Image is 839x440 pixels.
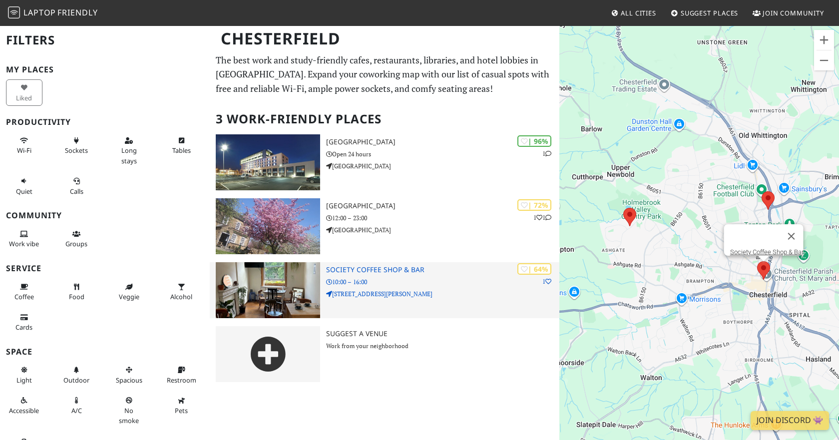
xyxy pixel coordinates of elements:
[70,187,83,196] span: Video/audio calls
[16,376,32,385] span: Natural light
[16,187,32,196] span: Quiet
[6,132,42,159] button: Wi-Fi
[58,279,95,305] button: Food
[517,199,551,211] div: | 72%
[6,362,42,388] button: Light
[6,264,204,273] h3: Service
[517,135,551,147] div: | 96%
[111,362,147,388] button: Spacious
[216,134,320,190] img: Casa Hotel
[111,279,147,305] button: Veggie
[730,248,804,256] a: Society Coffee Shop & Bar
[780,224,804,248] button: Close
[6,279,42,305] button: Coffee
[6,211,204,220] h3: Community
[542,149,551,158] p: 1
[326,277,559,287] p: 10:00 – 16:00
[63,376,89,385] span: Outdoor area
[58,392,95,419] button: A/C
[163,279,200,305] button: Alcohol
[58,132,95,159] button: Sockets
[326,202,559,210] h3: [GEOGRAPHIC_DATA]
[607,4,660,22] a: All Cities
[175,406,188,415] span: Pet friendly
[65,146,88,155] span: Power sockets
[667,4,743,22] a: Suggest Places
[14,292,34,301] span: Coffee
[8,4,98,22] a: LaptopFriendly LaptopFriendly
[71,406,82,415] span: Air conditioned
[216,326,320,382] img: gray-place-d2bdb4477600e061c01bd816cc0f2ef0cfcb1ca9e3ad78868dd16fb2af073a21.png
[814,30,834,50] button: Zoom in
[167,376,196,385] span: Restroom
[121,146,137,165] span: Long stays
[58,226,95,252] button: Groups
[326,289,559,299] p: [STREET_ADDRESS][PERSON_NAME]
[6,347,204,357] h3: Space
[6,173,42,199] button: Quiet
[119,406,139,425] span: Smoke free
[23,7,56,18] span: Laptop
[6,25,204,55] h2: Filters
[119,292,139,301] span: Veggie
[216,262,320,318] img: Society Coffee Shop & Bar
[170,292,192,301] span: Alcohol
[58,362,95,388] button: Outdoor
[326,330,559,338] h3: Suggest a Venue
[15,323,32,332] span: Credit cards
[326,138,559,146] h3: [GEOGRAPHIC_DATA]
[326,213,559,223] p: 12:00 – 23:00
[58,173,95,199] button: Calls
[6,392,42,419] button: Accessible
[116,376,142,385] span: Spacious
[326,161,559,171] p: [GEOGRAPHIC_DATA]
[6,117,204,127] h3: Productivity
[216,104,553,134] h2: 3 Work-Friendly Places
[210,262,559,318] a: Society Coffee Shop & Bar | 64% 1 Society Coffee Shop & Bar 10:00 – 16:00 [STREET_ADDRESS][PERSON...
[163,132,200,159] button: Tables
[326,225,559,235] p: [GEOGRAPHIC_DATA]
[517,263,551,275] div: | 64%
[57,7,97,18] span: Friendly
[172,146,191,155] span: Work-friendly tables
[210,198,559,254] a: Holme Hall Inn | 72% 11 [GEOGRAPHIC_DATA] 12:00 – 23:00 [GEOGRAPHIC_DATA]
[751,411,829,430] a: Join Discord 👾
[6,309,42,336] button: Cards
[814,50,834,70] button: Zoom out
[763,8,824,17] span: Join Community
[111,392,147,429] button: No smoke
[163,392,200,419] button: Pets
[210,134,559,190] a: Casa Hotel | 96% 1 [GEOGRAPHIC_DATA] Open 24 hours [GEOGRAPHIC_DATA]
[17,146,31,155] span: Stable Wi-Fi
[213,25,557,52] h1: Chesterfield
[65,239,87,248] span: Group tables
[111,132,147,169] button: Long stays
[210,326,559,382] a: Suggest a Venue Work from your neighborhood
[8,6,20,18] img: LaptopFriendly
[69,292,84,301] span: Food
[326,149,559,159] p: Open 24 hours
[681,8,739,17] span: Suggest Places
[216,198,320,254] img: Holme Hall Inn
[533,213,551,222] p: 1 1
[9,406,39,415] span: Accessible
[749,4,828,22] a: Join Community
[326,266,559,274] h3: Society Coffee Shop & Bar
[163,362,200,388] button: Restroom
[9,239,39,248] span: People working
[6,65,204,74] h3: My Places
[326,341,559,351] p: Work from your neighborhood
[216,53,553,96] p: The best work and study-friendly cafes, restaurants, libraries, and hotel lobbies in [GEOGRAPHIC_...
[6,226,42,252] button: Work vibe
[621,8,656,17] span: All Cities
[542,277,551,286] p: 1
